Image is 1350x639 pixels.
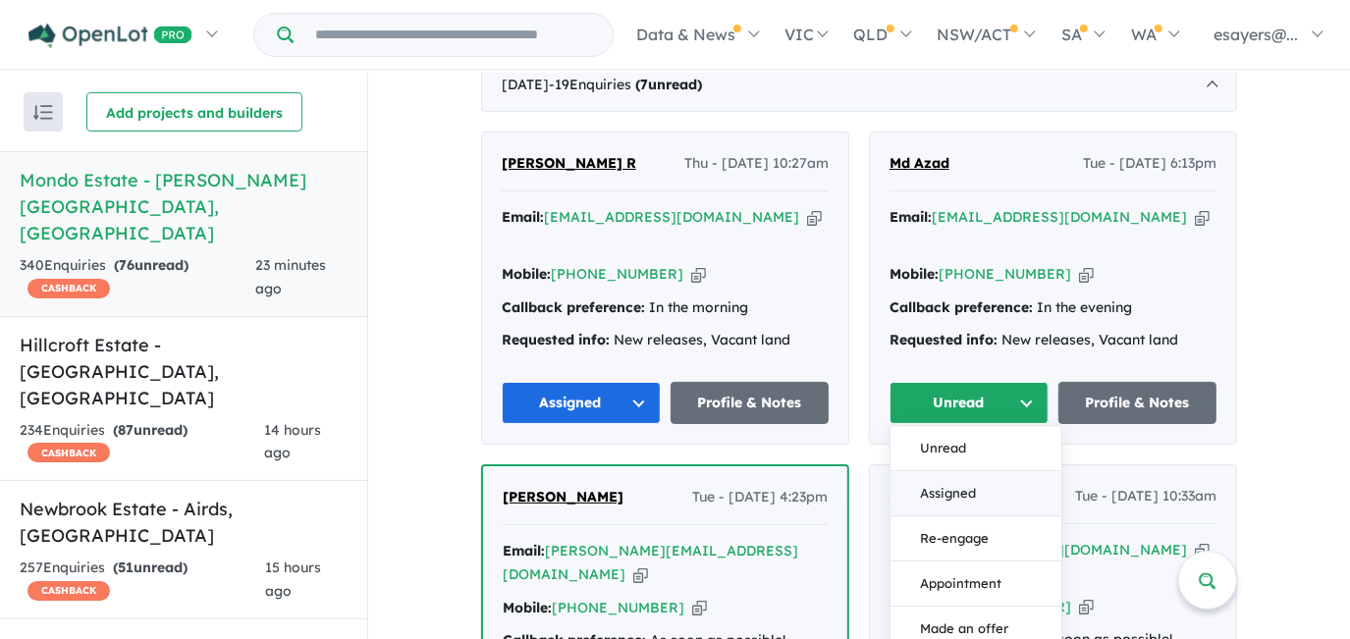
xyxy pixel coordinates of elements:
[1083,152,1216,176] span: Tue - [DATE] 6:13pm
[502,154,636,172] span: [PERSON_NAME] R
[86,92,302,132] button: Add projects and builders
[503,488,623,506] span: [PERSON_NAME]
[20,332,348,411] h5: Hillcroft Estate - [GEOGRAPHIC_DATA] , [GEOGRAPHIC_DATA]
[691,264,706,285] button: Copy
[692,486,828,509] span: Tue - [DATE] 4:23pm
[502,265,551,283] strong: Mobile:
[265,421,322,462] span: 14 hours ago
[27,581,110,601] span: CASHBACK
[265,559,321,600] span: 15 hours ago
[890,329,1216,352] div: New releases, Vacant land
[502,208,544,226] strong: Email:
[502,382,661,424] button: Assigned
[891,427,1061,472] button: Unread
[692,598,707,618] button: Copy
[118,421,134,439] span: 87
[890,382,1049,424] button: Unread
[1214,25,1298,44] span: esayers@...
[502,298,645,316] strong: Callback preference:
[28,24,192,48] img: Openlot PRO Logo White
[551,265,683,283] a: [PHONE_NUMBER]
[1079,597,1094,617] button: Copy
[1195,207,1210,228] button: Copy
[890,265,939,283] strong: Mobile:
[27,279,110,298] span: CASHBACK
[890,152,949,176] a: Md Azad
[113,559,188,576] strong: ( unread)
[633,564,648,585] button: Copy
[481,58,1237,113] div: [DATE]
[114,256,189,274] strong: ( unread)
[890,154,949,172] span: Md Azad
[640,76,648,93] span: 7
[20,167,348,246] h5: Mondo Estate - [PERSON_NAME][GEOGRAPHIC_DATA] , [GEOGRAPHIC_DATA]
[1058,382,1217,424] a: Profile & Notes
[502,329,829,352] div: New releases, Vacant land
[20,496,348,549] h5: Newbrook Estate - Airds , [GEOGRAPHIC_DATA]
[890,296,1216,320] div: In the evening
[1075,485,1216,508] span: Tue - [DATE] 10:33am
[503,542,545,559] strong: Email:
[502,296,829,320] div: In the morning
[20,254,255,301] div: 340 Enquir ies
[891,562,1061,608] button: Appointment
[255,256,326,297] span: 23 minutes ago
[939,265,1071,283] a: [PHONE_NUMBER]
[552,599,684,616] a: [PHONE_NUMBER]
[1195,540,1210,560] button: Copy
[119,256,135,274] span: 76
[503,542,798,583] a: [PERSON_NAME][EMAIL_ADDRESS][DOMAIN_NAME]
[549,76,702,93] span: - 19 Enquir ies
[503,599,552,616] strong: Mobile:
[502,331,610,348] strong: Requested info:
[502,152,636,176] a: [PERSON_NAME] R
[113,421,188,439] strong: ( unread)
[807,207,822,228] button: Copy
[297,14,609,56] input: Try estate name, suburb, builder or developer
[932,208,1187,226] a: [EMAIL_ADDRESS][DOMAIN_NAME]
[891,472,1061,517] button: Assigned
[20,557,265,604] div: 257 Enquir ies
[503,486,623,509] a: [PERSON_NAME]
[27,443,110,462] span: CASHBACK
[671,382,830,424] a: Profile & Notes
[1079,264,1094,285] button: Copy
[20,419,265,466] div: 234 Enquir ies
[118,559,134,576] span: 51
[890,298,1033,316] strong: Callback preference:
[544,208,799,226] a: [EMAIL_ADDRESS][DOMAIN_NAME]
[891,517,1061,562] button: Re-engage
[635,76,702,93] strong: ( unread)
[890,331,998,348] strong: Requested info:
[890,208,932,226] strong: Email:
[33,105,53,120] img: sort.svg
[684,152,829,176] span: Thu - [DATE] 10:27am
